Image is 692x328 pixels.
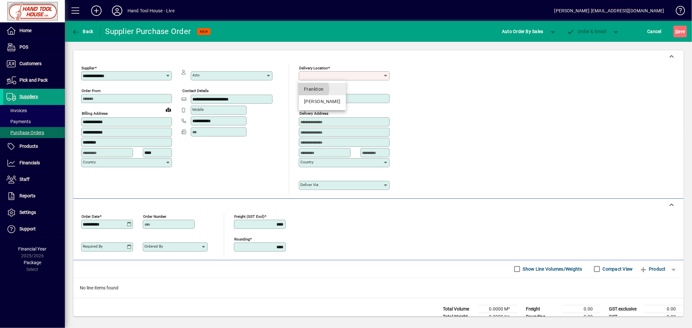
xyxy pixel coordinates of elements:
a: Payments [3,116,65,127]
span: Auto Order By Sales [502,26,543,37]
span: ave [675,26,685,37]
div: [PERSON_NAME] [EMAIL_ADDRESS][DOMAIN_NAME] [554,6,664,16]
button: Auto Order By Sales [499,26,547,37]
a: Home [3,23,65,39]
mat-label: Order from [81,88,101,93]
mat-label: Country [300,160,313,164]
mat-label: Attn [192,73,200,77]
mat-label: Delivery Location [299,66,328,70]
a: Staff [3,171,65,188]
span: Products [19,144,38,149]
button: Product [636,263,669,275]
mat-label: Required by [83,244,103,249]
a: Financials [3,155,65,171]
span: Financial Year [18,246,47,252]
span: Back [72,29,93,34]
mat-label: Deliver via [300,182,318,187]
span: Product [639,264,666,274]
a: Customers [3,56,65,72]
a: Products [3,138,65,155]
app-page-header-button: Back [65,26,101,37]
span: Payments [6,119,31,124]
span: Cancel [648,26,662,37]
button: Cancel [646,26,663,37]
button: Save [674,26,687,37]
mat-label: Freight (GST excl) [234,214,264,218]
td: 0.00 [645,305,684,313]
button: Profile [107,5,127,17]
mat-label: Supplier [81,66,95,70]
td: 0.0000 Kg [479,313,517,321]
td: GST exclusive [606,305,645,313]
td: GST [606,313,645,321]
mat-label: Order date [81,214,100,218]
label: Compact View [601,266,633,272]
td: Freight [523,305,562,313]
a: Purchase Orders [3,127,65,138]
span: Support [19,226,36,231]
span: Settings [19,210,36,215]
a: Settings [3,205,65,221]
td: 0.00 [562,305,601,313]
mat-label: Mobile [192,107,204,112]
span: Order & Email [567,29,606,34]
a: View on map [163,104,174,115]
mat-label: Ordered by [144,244,163,249]
span: Pick and Pack [19,77,48,83]
td: Total Volume [440,305,479,313]
a: Reports [3,188,65,204]
mat-label: Country [83,160,96,164]
mat-label: Order number [143,214,166,218]
span: S [675,29,678,34]
mat-label: Rounding [234,237,250,241]
span: Purchase Orders [6,130,44,135]
td: Total Weight [440,313,479,321]
button: Back [70,26,95,37]
div: [PERSON_NAME] [304,98,341,105]
a: Pick and Pack [3,72,65,88]
span: Financials [19,160,40,165]
span: POS [19,44,28,50]
a: POS [3,39,65,55]
span: Reports [19,193,35,198]
span: Suppliers [19,94,38,99]
td: 0.0000 M³ [479,305,517,313]
a: Knowledge Base [671,1,684,22]
a: Support [3,221,65,237]
button: Add [86,5,107,17]
div: No line items found [73,278,684,298]
span: Staff [19,177,30,182]
div: Hand Tool House - Live [127,6,175,16]
mat-option: Te Rapa [299,95,346,108]
a: Invoices [3,105,65,116]
span: Customers [19,61,42,66]
span: Home [19,28,31,33]
label: Show Line Volumes/Weights [522,266,582,272]
td: Rounding [523,313,562,321]
button: Order & Email [564,26,610,37]
span: Package [24,260,41,265]
div: Supplier Purchase Order [105,26,191,37]
td: 0.00 [562,313,601,321]
span: NEW [200,29,208,34]
div: Frankton [304,86,341,93]
span: Invoices [6,108,27,113]
mat-option: Frankton [299,83,346,95]
td: 0.00 [645,313,684,321]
